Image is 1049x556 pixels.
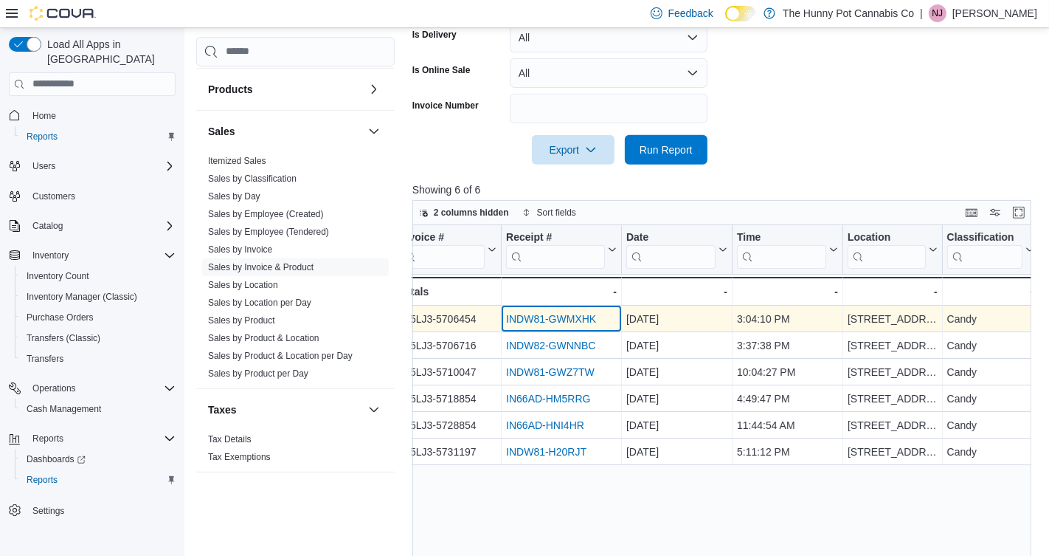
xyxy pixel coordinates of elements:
span: Load All Apps in [GEOGRAPHIC_DATA] [41,37,176,66]
span: Sales by Day [208,191,260,202]
div: [DATE] [626,337,727,354]
img: Cova [30,6,96,21]
div: Receipt # [506,230,605,244]
a: INDW82-GWNNBC [506,340,595,351]
button: Reports [15,470,181,490]
button: Products [365,80,383,98]
a: Sales by Location per Day [208,298,311,308]
div: Candy [946,337,1034,354]
div: Receipt # URL [506,230,605,268]
span: Purchase Orders [27,312,94,323]
span: Inventory [27,247,176,264]
span: Sales by Location [208,279,278,291]
button: Run Report [625,135,707,165]
a: Inventory Manager (Classic) [21,288,143,306]
div: Invoice # [400,230,485,268]
button: All [510,58,707,88]
div: Candy [946,363,1034,381]
button: Transfers [15,349,181,369]
a: Sales by Product & Location per Day [208,351,353,361]
button: Reports [15,126,181,147]
div: [DATE] [626,363,727,381]
div: - [626,283,727,301]
div: Invoice # [400,230,485,244]
button: All [510,23,707,52]
span: Dashboards [27,453,86,465]
span: Transfers [27,353,63,365]
p: The Hunny Pot Cannabis Co [783,4,914,22]
button: Purchase Orders [15,307,181,328]
span: Settings [27,501,176,519]
a: Sales by Classification [208,174,297,184]
span: Operations [27,380,176,397]
div: Location [848,230,926,268]
button: Time [737,230,838,268]
span: Sort fields [537,207,576,219]
a: Dashboards [15,449,181,470]
span: Operations [32,382,76,394]
span: Sales by Product per Day [208,368,308,380]
button: Users [3,156,181,176]
button: Sales [365,123,383,140]
span: Settings [32,505,64,517]
div: IN5LJ3-5706716 [400,337,496,354]
span: Dark Mode [725,21,726,22]
a: INDW81-H20RJT [506,446,586,458]
a: Tax Exemptions [208,452,271,462]
button: Enter fullscreen [1010,204,1028,222]
span: Run Report [640,143,693,157]
div: 3:04:10 PM [737,310,838,328]
div: 11:44:54 AM [737,416,838,434]
a: Sales by Invoice & Product [208,262,314,272]
span: Transfers (Classic) [21,329,176,347]
div: Classification [946,230,1022,268]
div: IN5LJ3-5706454 [400,310,496,328]
a: Customers [27,188,81,205]
span: Reports [21,471,176,489]
a: Transfers [21,350,69,368]
div: Candy [946,390,1034,408]
input: Dark Mode [725,6,756,21]
div: Location [848,230,926,244]
span: Feedback [668,6,713,21]
span: Users [27,157,176,175]
span: Sales by Product & Location per Day [208,350,353,362]
h3: Sales [208,124,235,139]
button: Cash Management [15,399,181,419]
a: Reports [21,128,63,145]
div: Candy [946,443,1034,461]
div: IN5LJ3-5710047 [400,363,496,381]
button: Catalog [27,217,69,235]
p: Showing 6 of 6 [412,182,1037,197]
button: Customers [3,185,181,207]
p: [PERSON_NAME] [952,4,1037,22]
span: Sales by Employee (Tendered) [208,226,329,238]
button: Display options [986,204,1004,222]
button: Location [848,230,938,268]
p: | [920,4,923,22]
div: Date [626,230,716,244]
div: Classification [946,230,1022,244]
div: [DATE] [626,310,727,328]
button: Receipt # [506,230,617,268]
a: IN66AD-HM5RRG [506,393,590,405]
div: [STREET_ADDRESS] [848,416,938,434]
span: Sales by Invoice [208,244,272,255]
button: Home [3,105,181,126]
div: - [506,283,617,301]
span: Export [541,135,606,165]
a: Inventory Count [21,267,95,285]
div: [STREET_ADDRESS] [848,390,938,408]
a: Settings [27,502,70,520]
div: 10:04:27 PM [737,363,838,381]
button: Inventory Count [15,266,181,286]
div: - [848,283,938,301]
div: Time [737,230,826,244]
div: Time [737,230,826,268]
span: Sales by Invoice & Product [208,261,314,273]
span: Customers [32,191,75,202]
span: Inventory Manager (Classic) [21,288,176,306]
div: [STREET_ADDRESS] [848,443,938,461]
